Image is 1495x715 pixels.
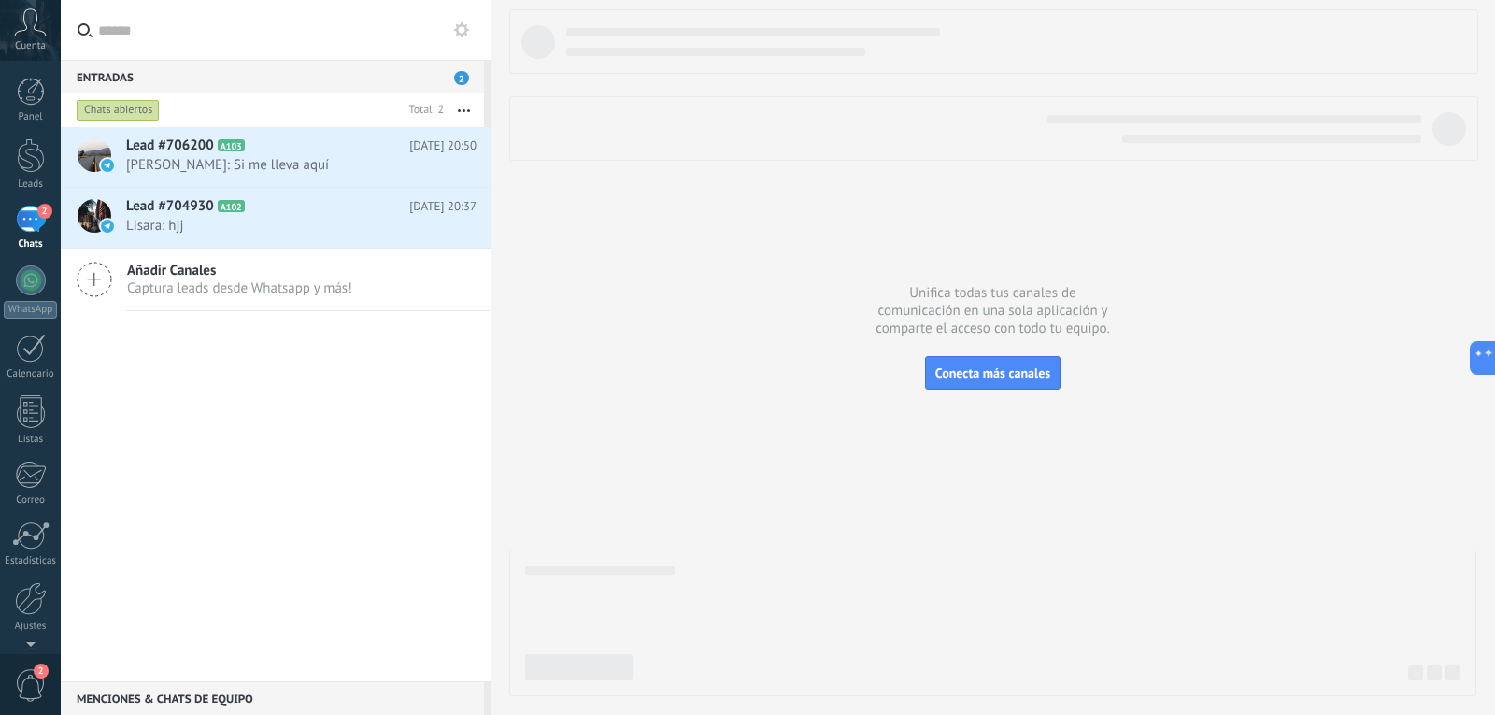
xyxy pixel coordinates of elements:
div: Total: 2 [402,101,444,120]
div: Panel [4,111,58,123]
div: Leads [4,179,58,191]
span: 2 [34,664,49,679]
div: WhatsApp [4,301,57,319]
a: Lead #704930 A102 [DATE] 20:37 Lisara: hjj [61,188,491,248]
div: Estadísticas [4,555,58,567]
div: Menciones & Chats de equipo [61,681,484,715]
div: Entradas [61,60,484,93]
div: Ajustes [4,621,58,633]
span: [PERSON_NAME]: Si me lleva aquí [126,156,441,174]
span: Lisara: hjj [126,217,441,235]
span: Lead #706200 [126,136,214,155]
span: Lead #704930 [126,197,214,216]
span: Captura leads desde Whatsapp y más! [127,279,352,297]
span: A103 [218,139,245,151]
span: 2 [37,204,52,219]
span: A102 [218,200,245,212]
div: Chats [4,238,58,250]
button: Más [444,93,484,127]
span: [DATE] 20:37 [409,197,477,216]
div: Chats abiertos [77,99,160,122]
img: telegram-sm.svg [101,159,114,172]
a: Lead #706200 A103 [DATE] 20:50 [PERSON_NAME]: Si me lleva aquí [61,127,491,187]
span: 2 [454,71,469,85]
button: Conecta más canales [925,356,1061,390]
span: Cuenta [15,40,46,52]
div: Calendario [4,368,58,380]
span: Conecta más canales [935,365,1050,381]
div: Listas [4,434,58,446]
span: Añadir Canales [127,262,352,279]
span: [DATE] 20:50 [409,136,477,155]
img: telegram-sm.svg [101,220,114,233]
div: Correo [4,494,58,507]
